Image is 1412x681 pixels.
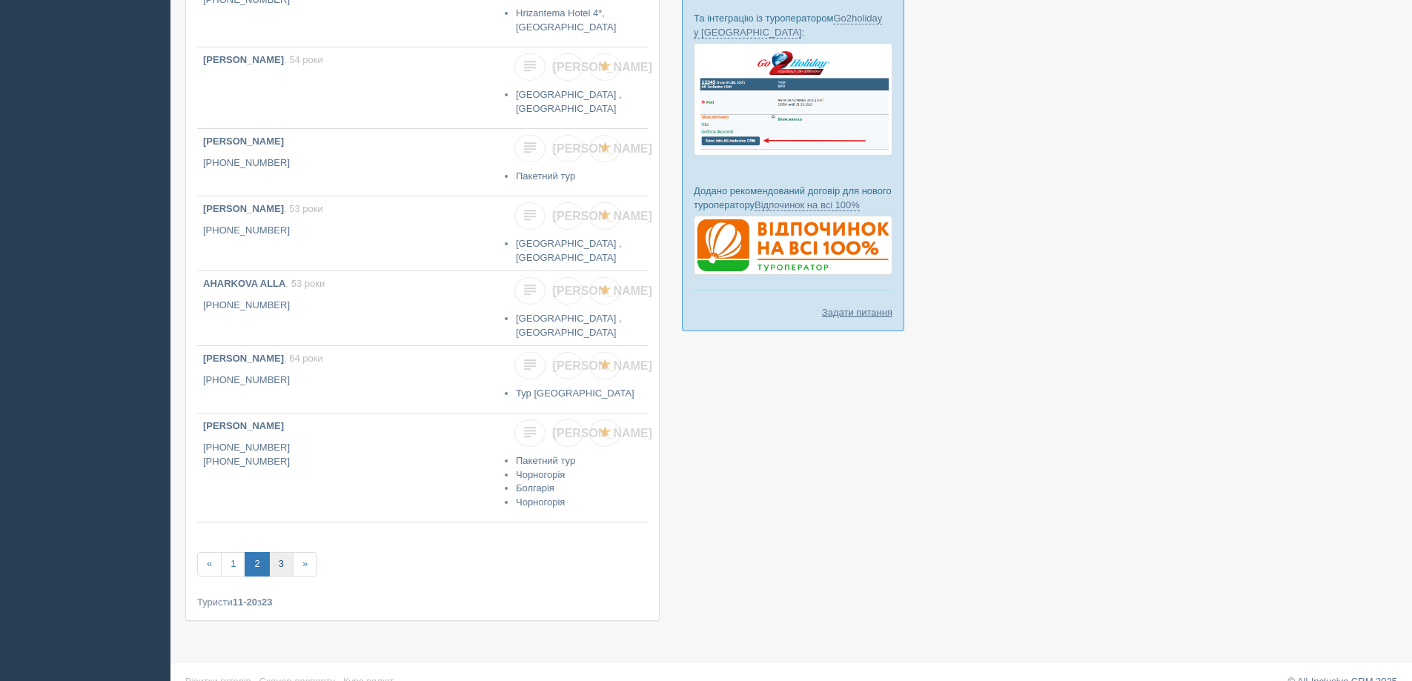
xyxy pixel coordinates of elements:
p: [PHONE_NUMBER] [PHONE_NUMBER] [203,441,494,468]
b: [PERSON_NAME] [203,420,284,431]
a: [PERSON_NAME] [PHONE_NUMBER][PHONE_NUMBER] [197,413,500,522]
a: Чорногорія [516,496,565,508]
img: %D0%B4%D0%BE%D0%B3%D0%BE%D0%B2%D1%96%D1%80-%D0%B2%D1%96%D0%B4%D0%BF%D0%BE%D1%87%D0%B8%D0%BD%D0%BE... [694,216,892,275]
a: [GEOGRAPHIC_DATA] , [GEOGRAPHIC_DATA] [516,89,622,114]
a: 1 [221,552,245,577]
a: Hrizantema Hotel 4*, [GEOGRAPHIC_DATA] [516,7,616,33]
a: « [197,552,222,577]
p: [PHONE_NUMBER] [203,299,494,313]
b: 11-20 [233,597,257,608]
a: [PERSON_NAME] [552,202,583,230]
a: [PERSON_NAME], 54 роки [197,47,500,128]
b: [PERSON_NAME] [203,54,284,65]
p: Додано рекомендований договір для нового туроператору [694,184,892,212]
a: Чорногорія [516,469,565,480]
span: , 53 роки [284,203,323,214]
a: [PERSON_NAME] [PHONE_NUMBER] [197,129,500,196]
span: [PERSON_NAME] [553,61,652,73]
p: Та інтеграцію із туроператором : [694,11,892,39]
p: [PHONE_NUMBER] [203,156,494,170]
a: 3 [269,552,294,577]
a: Відпочинок на всі 100% [755,199,860,211]
div: Туристи з [197,595,648,609]
span: [PERSON_NAME] [553,427,652,439]
span: , 54 роки [284,54,323,65]
a: [PERSON_NAME] [552,277,583,305]
span: [PERSON_NAME] [553,359,652,372]
a: [GEOGRAPHIC_DATA] , [GEOGRAPHIC_DATA] [516,238,622,263]
a: Пакетний тур [516,455,575,466]
b: 23 [262,597,272,608]
span: [PERSON_NAME] [553,142,652,155]
p: [PHONE_NUMBER] [203,224,494,238]
a: Пакетний тур [516,170,575,182]
a: AHARKOVA ALLA, 53 роки [PHONE_NUMBER] [197,271,500,338]
span: , 53 роки [285,278,325,289]
a: 2 [245,552,269,577]
b: [PERSON_NAME] [203,353,284,364]
a: Болгарія [516,482,554,494]
a: [GEOGRAPHIC_DATA] , [GEOGRAPHIC_DATA] [516,313,622,338]
img: go2holiday-bookings-crm-for-travel-agency.png [694,43,892,155]
a: Тур [GEOGRAPHIC_DATA] [516,388,634,399]
span: , 64 роки [284,353,323,364]
b: [PERSON_NAME] [203,203,284,214]
a: [PERSON_NAME] [552,135,583,162]
span: [PERSON_NAME] [553,285,652,297]
a: [PERSON_NAME], 64 роки [PHONE_NUMBER] [197,346,500,413]
a: [PERSON_NAME] [552,53,583,81]
b: [PERSON_NAME] [203,136,284,147]
a: [PERSON_NAME], 53 роки [PHONE_NUMBER] [197,196,500,263]
a: [PERSON_NAME] [552,419,583,447]
a: [PERSON_NAME] [552,352,583,379]
span: [PERSON_NAME] [553,210,652,222]
a: » [293,552,317,577]
b: AHARKOVA ALLA [203,278,285,289]
p: [PHONE_NUMBER] [203,373,494,388]
a: Задати питання [822,305,892,319]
